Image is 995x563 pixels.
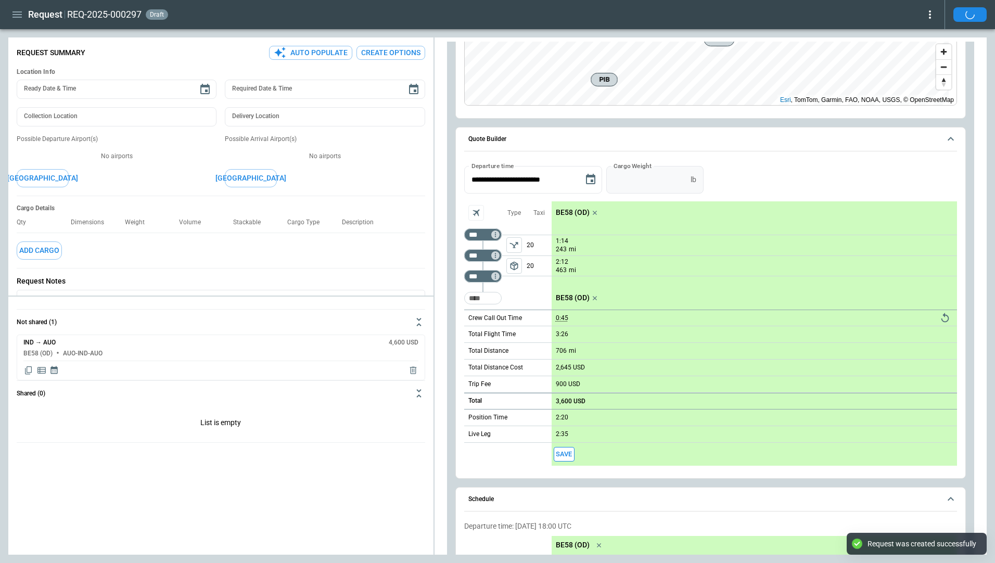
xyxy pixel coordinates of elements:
[468,330,516,339] p: Total Flight Time
[936,44,951,59] button: Zoom in
[556,380,580,388] p: 900 USD
[17,219,34,226] p: Qty
[556,266,567,275] p: 463
[506,258,522,274] button: left aligned
[23,339,56,346] h6: IND → AUO
[936,74,951,89] button: Reset bearing to north
[556,314,568,322] p: 0:45
[506,237,522,253] span: Type of sector
[708,34,730,45] span: AUO
[287,219,328,226] p: Cargo Type
[468,398,482,404] h6: Total
[556,237,568,245] p: 1:14
[533,209,545,217] p: Taxi
[471,161,514,170] label: Departure time
[556,364,585,372] p: 2,645 USD
[556,414,568,421] p: 2:20
[403,79,424,100] button: Choose date
[17,152,216,161] p: No airports
[556,347,567,355] p: 706
[508,554,544,563] p: Arr
[468,347,508,355] p: Total Distance
[554,447,575,462] span: Save this aircraft quote and copy details to clipboard
[464,228,502,241] div: Not found
[464,270,502,283] div: Not found
[756,554,953,563] p: ETA
[468,554,505,563] p: Dep
[49,365,59,376] span: Display quote schedule
[17,204,425,212] h6: Cargo Details
[468,205,484,221] span: Aircraft selection
[554,447,575,462] button: Save
[552,201,957,466] div: scrollable content
[23,365,34,376] span: Copy quote content
[67,8,142,21] h2: REQ-2025-000297
[389,339,418,346] h6: 4,600 USD
[468,496,494,503] h6: Schedule
[569,266,576,275] p: mi
[468,380,491,389] p: Trip Fee
[17,381,425,406] button: Shared (0)
[468,314,522,323] p: Crew Call Out Time
[17,135,216,144] p: Possible Departure Airport(s)
[556,430,568,438] p: 2:35
[233,219,269,226] p: Stackable
[17,335,425,380] div: Not shared (1)
[569,347,576,355] p: mi
[17,319,57,326] h6: Not shared (1)
[269,46,352,60] button: Auto Populate
[408,365,418,376] span: Delete quote
[464,292,502,304] div: Too short
[468,363,523,372] p: Total Distance Cost
[17,406,425,442] div: Not shared (1)
[148,11,166,18] span: draft
[556,208,590,217] p: BE58 (OD)
[506,237,522,253] button: left aligned
[36,365,47,376] span: Display detailed quote content
[195,79,215,100] button: Choose date
[225,169,277,187] button: [GEOGRAPHIC_DATA]
[468,136,506,143] h6: Quote Builder
[17,406,425,442] p: List is empty
[556,541,590,549] p: BE58 (OD)
[464,166,957,466] div: Quote Builder
[868,539,976,548] div: Request was created successfully
[464,249,502,262] div: Not found
[556,554,752,563] p: ETD
[580,169,601,190] button: Choose date, selected date is Sep 23, 2025
[17,68,425,76] h6: Location Info
[509,261,519,271] span: package_2
[17,48,85,57] p: Request Summary
[468,413,507,422] p: Position Time
[936,59,951,74] button: Zoom out
[464,127,957,151] button: Quote Builder
[614,161,652,170] label: Cargo Weight
[468,430,491,439] p: Live Leg
[342,219,382,226] p: Description
[225,152,425,161] p: No airports
[569,245,576,254] p: mi
[464,488,957,511] button: Schedule
[17,277,425,286] p: Request Notes
[125,219,153,226] p: Weight
[556,330,568,338] p: 3:26
[556,398,585,405] p: 3,600 USD
[17,241,62,260] button: Add Cargo
[506,258,522,274] span: Type of sector
[179,219,209,226] p: Volume
[527,256,552,276] p: 20
[780,95,954,105] div: , TomTom, Garmin, FAO, NOAA, USGS, © OpenStreetMap
[17,310,425,335] button: Not shared (1)
[28,8,62,21] h1: Request
[556,293,590,302] p: BE58 (OD)
[527,235,552,255] p: 20
[556,258,568,266] p: 2:12
[17,390,45,397] h6: Shared (0)
[225,135,425,144] p: Possible Arrival Airport(s)
[595,74,613,85] span: PIB
[356,46,425,60] button: Create Options
[23,350,53,357] h6: BE58 (OD)
[556,245,567,254] p: 243
[63,350,103,357] h6: AUO-IND-AUO
[464,522,957,531] p: Departure time: [DATE] 18:00 UTC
